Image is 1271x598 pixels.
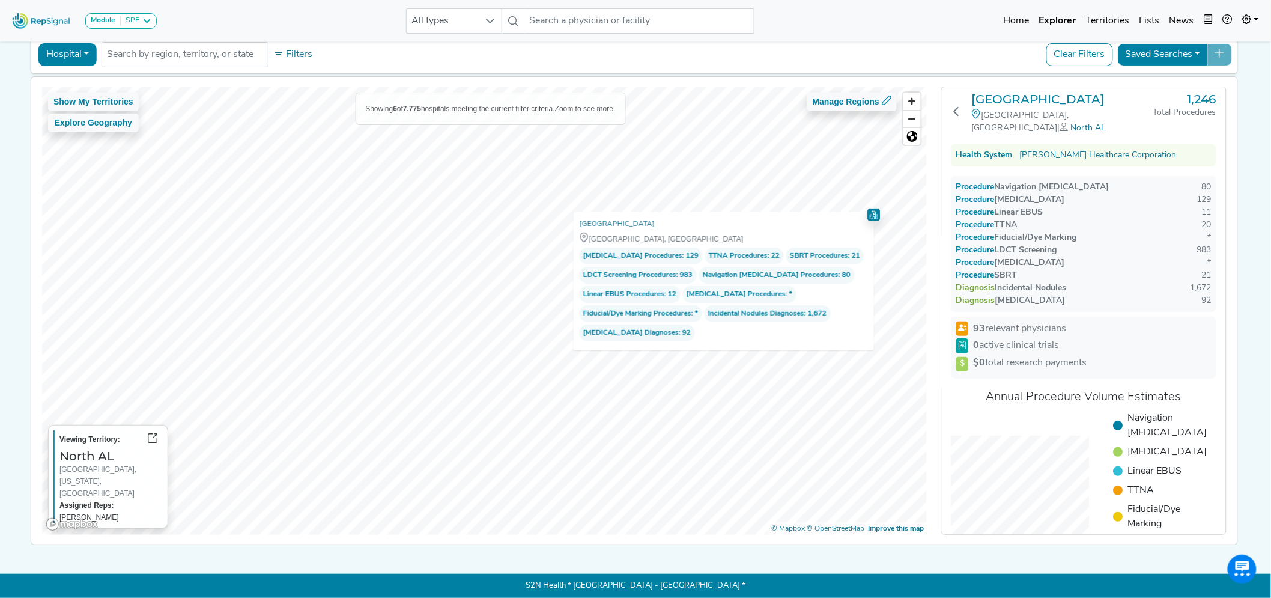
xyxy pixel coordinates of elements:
[968,183,995,192] span: Procedure
[42,87,934,543] canvas: Map
[48,114,139,132] button: Explore Geography
[580,325,695,341] span: : 92
[968,258,995,267] span: Procedure
[1118,43,1208,66] button: Saved Searches
[903,110,921,127] button: Zoom out
[1197,244,1212,257] div: 983
[956,181,1109,194] div: Navigation [MEDICAL_DATA]
[956,194,1065,206] div: [MEDICAL_DATA]
[525,8,754,34] input: Search a physician or facility
[1114,502,1216,531] li: Fiducial/​Dye Marking
[956,244,1057,257] div: LDCT Screening
[85,13,157,29] button: ModuleSPE
[867,209,880,221] div: Map marker
[968,271,995,280] span: Procedure
[1135,9,1165,33] a: Lists
[393,105,397,113] b: 6
[1202,294,1212,307] div: 92
[972,109,1153,135] div: [GEOGRAPHIC_DATA], [GEOGRAPHIC_DATA]
[1202,219,1212,231] div: 20
[1071,124,1106,133] a: North AL
[703,269,839,281] span: Navigation [MEDICAL_DATA] Procedures
[1020,149,1177,162] a: [PERSON_NAME] Healthcare Corporation
[121,16,139,26] div: SPE
[142,430,163,449] button: Go to territory page
[1058,124,1071,133] span: |
[1202,269,1212,282] div: 21
[974,358,986,368] strong: $0
[59,449,163,463] h3: North AL
[1046,43,1113,66] button: Clear Filters
[968,296,995,305] span: Diagnosis
[771,525,805,532] a: Mapbox
[583,308,691,320] span: Fiducial/Dye Marking Procedures
[59,463,163,499] div: [GEOGRAPHIC_DATA], [US_STATE], [GEOGRAPHIC_DATA]
[365,105,555,113] span: Showing of hospitals meeting the current filter criteria.
[580,233,868,245] div: [GEOGRAPHIC_DATA], [GEOGRAPHIC_DATA]
[59,499,163,523] div: [PERSON_NAME]
[974,322,1067,336] span: relevant physicians
[1114,445,1216,459] li: [MEDICAL_DATA]
[107,47,263,62] input: Search by region, territory, or state
[580,286,681,303] span: : 12
[974,358,1087,368] span: total research payments
[1114,464,1216,478] li: Linear EBUS
[46,517,99,531] a: Mapbox logo
[1191,282,1212,294] div: 1,672
[968,221,995,230] span: Procedure
[38,43,97,66] button: Hospital
[956,294,1066,307] div: [MEDICAL_DATA]
[807,93,897,111] button: Manage Regions
[956,149,1013,162] div: Health System
[974,338,1060,353] span: active clinical trials
[968,233,995,242] span: Procedure
[246,574,1025,598] p: S2N Health * [GEOGRAPHIC_DATA] - [GEOGRAPHIC_DATA] *
[580,218,655,230] a: [GEOGRAPHIC_DATA]
[705,248,784,264] span: : 22
[583,327,679,339] span: [MEDICAL_DATA] Diagnoses
[59,433,120,445] label: Viewing Territory:
[1202,206,1212,219] div: 11
[786,248,864,264] span: : 21
[59,501,114,510] strong: Assigned Reps:
[1153,106,1216,119] div: Total Procedures
[968,284,995,293] span: Diagnosis
[48,93,139,111] button: Show My Territories
[1114,411,1216,440] li: Navigation [MEDICAL_DATA]
[407,9,479,33] span: All types
[974,324,986,334] strong: 93
[1034,9,1081,33] a: Explorer
[583,269,676,281] span: LDCT Screening Procedures
[999,9,1034,33] a: Home
[903,93,921,110] button: Zoom in
[968,246,995,255] span: Procedure
[709,250,768,262] span: TTNA Procedures
[972,92,1153,106] a: [GEOGRAPHIC_DATA]
[708,308,804,320] span: Incidental Nodules Diagnoses
[807,525,865,532] a: OpenStreetMap
[974,341,980,350] strong: 0
[903,128,921,145] span: Reset zoom
[968,195,995,204] span: Procedure
[956,282,1067,294] div: Incidental Nodules
[1197,194,1212,206] div: 129
[868,525,924,532] a: Map feedback
[968,208,995,217] span: Procedure
[951,388,1216,406] div: Annual Procedure Volume Estimates
[1153,92,1216,106] h3: 1,246
[583,288,664,301] span: Linear EBUS Procedures
[403,105,421,113] b: 7,775
[580,267,697,284] span: : 983
[580,248,703,264] span: : 129
[1081,9,1135,33] a: Territories
[956,257,1065,269] div: [MEDICAL_DATA]
[956,206,1043,219] div: Linear EBUS
[1199,9,1218,33] button: Intel Book
[699,267,855,284] span: : 80
[956,269,1018,282] div: SBRT
[705,305,831,322] span: : 1,672
[687,288,786,301] span: [MEDICAL_DATA] Procedures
